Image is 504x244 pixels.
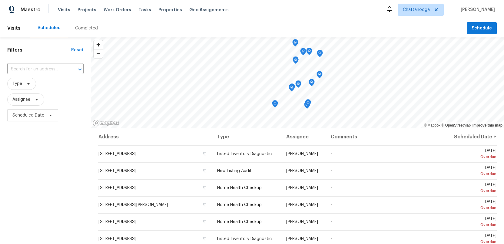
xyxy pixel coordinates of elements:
[58,7,70,13] span: Visits
[300,48,306,57] div: Map marker
[158,7,182,13] span: Properties
[286,186,318,190] span: [PERSON_NAME]
[286,220,318,224] span: [PERSON_NAME]
[98,186,136,190] span: [STREET_ADDRESS]
[450,154,496,160] div: Overdue
[450,166,496,177] span: [DATE]
[12,112,44,118] span: Scheduled Date
[331,237,332,241] span: -
[21,7,41,13] span: Maestro
[331,152,332,156] span: -
[7,65,67,74] input: Search for an address...
[293,56,299,66] div: Map marker
[71,47,84,53] div: Reset
[76,65,84,74] button: Open
[424,123,440,127] a: Mapbox
[446,128,497,145] th: Scheduled Date ↑
[212,128,281,145] th: Type
[309,79,315,88] div: Map marker
[304,101,310,111] div: Map marker
[202,151,207,156] button: Copy Address
[458,7,495,13] span: [PERSON_NAME]
[331,169,332,173] span: -
[217,237,272,241] span: Listed Inventory Diagnostic
[441,123,471,127] a: OpenStreetMap
[7,22,21,35] span: Visits
[217,186,262,190] span: Home Health Checkup
[202,202,207,207] button: Copy Address
[38,25,61,31] div: Scheduled
[202,236,207,241] button: Copy Address
[272,100,278,110] div: Map marker
[217,152,272,156] span: Listed Inventory Diagnostic
[98,203,168,207] span: [STREET_ADDRESS][PERSON_NAME]
[317,50,323,59] div: Map marker
[12,97,30,103] span: Assignee
[286,203,318,207] span: [PERSON_NAME]
[98,220,136,224] span: [STREET_ADDRESS]
[202,168,207,173] button: Copy Address
[306,48,312,57] div: Map marker
[467,22,497,35] button: Schedule
[450,217,496,228] span: [DATE]
[331,186,332,190] span: -
[94,40,103,49] button: Zoom in
[286,237,318,241] span: [PERSON_NAME]
[281,128,326,145] th: Assignee
[472,123,502,127] a: Improve this map
[202,219,207,224] button: Copy Address
[75,25,98,31] div: Completed
[78,7,96,13] span: Projects
[138,8,151,12] span: Tasks
[305,99,311,109] div: Map marker
[217,203,262,207] span: Home Health Checkup
[403,7,430,13] span: Chattanooga
[202,185,207,190] button: Copy Address
[326,128,446,145] th: Comments
[98,169,136,173] span: [STREET_ADDRESS]
[189,7,229,13] span: Geo Assignments
[289,84,295,93] div: Map marker
[317,71,323,80] div: Map marker
[450,222,496,228] div: Overdue
[450,171,496,177] div: Overdue
[104,7,131,13] span: Work Orders
[217,220,262,224] span: Home Health Checkup
[450,200,496,211] span: [DATE]
[12,81,22,87] span: Type
[289,83,295,93] div: Map marker
[286,169,318,173] span: [PERSON_NAME]
[94,49,103,58] button: Zoom out
[7,47,71,53] h1: Filters
[450,188,496,194] div: Overdue
[331,203,332,207] span: -
[292,39,298,49] div: Map marker
[98,237,136,241] span: [STREET_ADDRESS]
[217,169,252,173] span: New Listing Audit
[295,80,301,90] div: Map marker
[331,220,332,224] span: -
[98,152,136,156] span: [STREET_ADDRESS]
[286,152,318,156] span: [PERSON_NAME]
[472,25,492,32] span: Schedule
[450,183,496,194] span: [DATE]
[91,37,504,128] canvas: Map
[450,205,496,211] div: Overdue
[98,128,212,145] th: Address
[93,120,119,127] a: Mapbox homepage
[450,149,496,160] span: [DATE]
